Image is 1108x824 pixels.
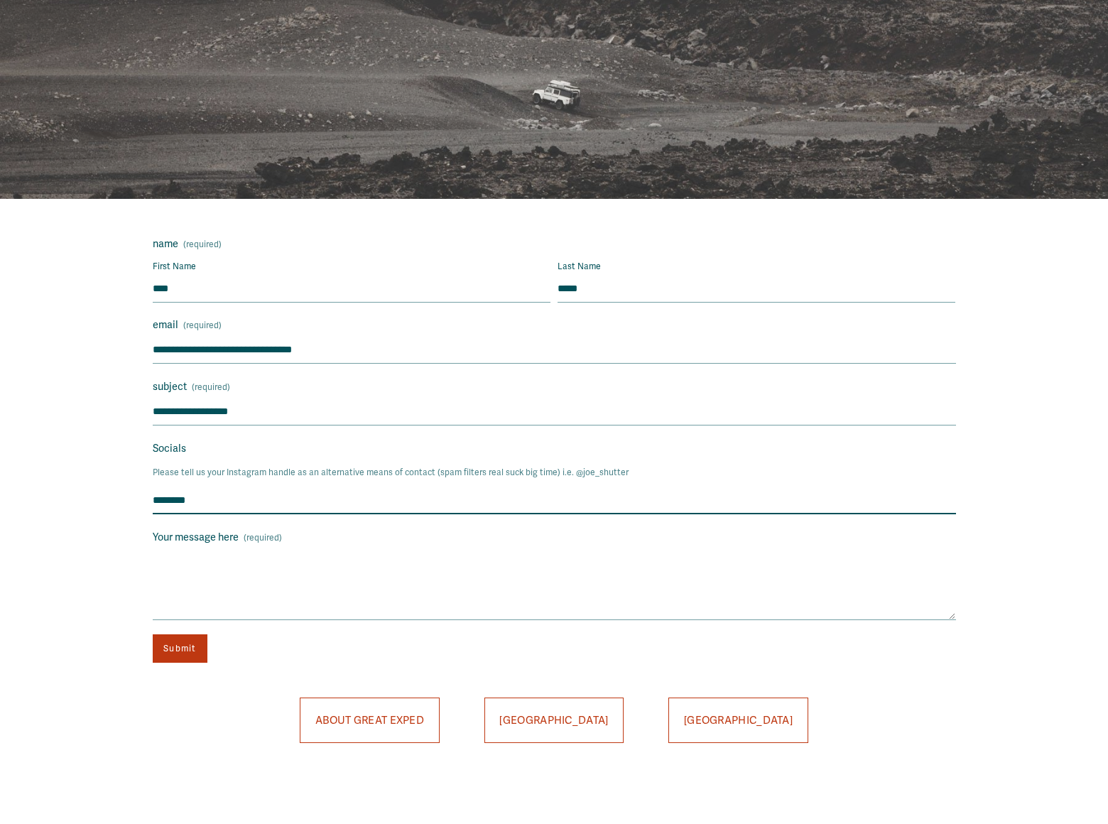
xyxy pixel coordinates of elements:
span: Your message here [153,528,239,547]
span: (required) [183,241,222,249]
span: (required) [192,380,230,396]
a: ABOUT GREAT EXPED [300,698,440,743]
span: (required) [183,318,222,334]
span: subject [153,378,187,396]
span: name [153,235,178,254]
p: Please tell us your Instagram handle as an alternative means of contact (spam filters real suck b... [153,461,956,485]
a: [GEOGRAPHIC_DATA] [484,698,624,743]
div: Last Name [558,259,955,276]
a: [GEOGRAPHIC_DATA] [668,698,808,743]
span: email [153,316,178,335]
button: Submit [153,634,207,663]
span: (required) [244,531,282,546]
span: Socials [153,440,186,458]
div: First Name [153,259,550,276]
